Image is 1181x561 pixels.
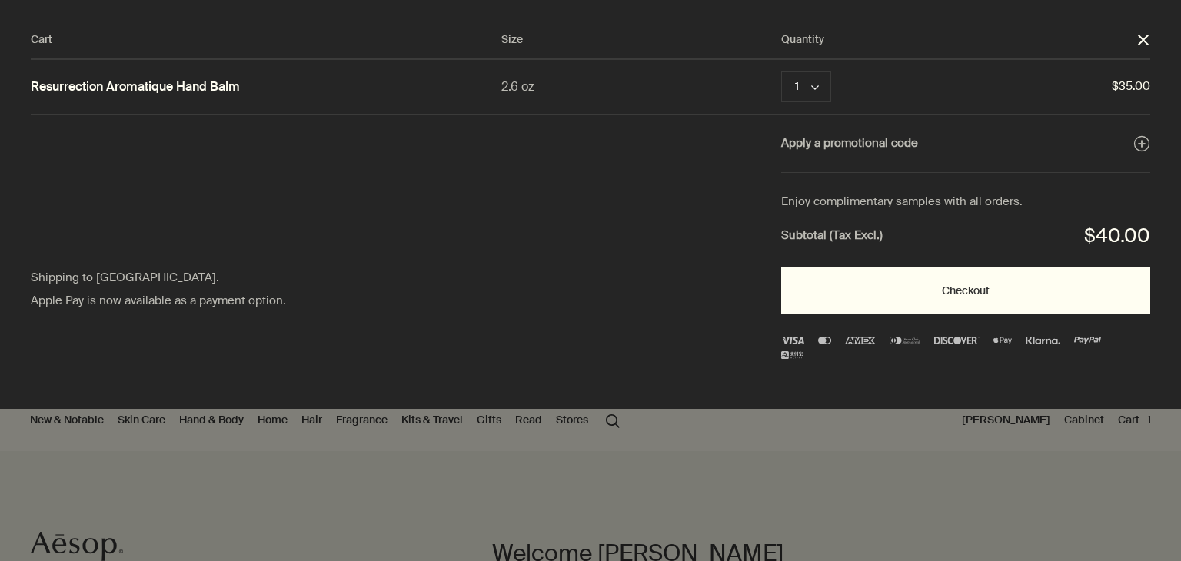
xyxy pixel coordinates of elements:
[781,71,831,102] button: Quantity 1
[934,337,980,344] img: discover-3
[1136,33,1150,47] button: Close
[781,192,1150,212] div: Enjoy complimentary samples with all orders.
[501,76,781,97] div: 2.6 oz
[781,226,883,246] strong: Subtotal (Tax Excl.)
[1084,220,1150,253] div: $40.00
[1026,337,1060,344] img: klarna (1)
[781,134,1150,154] button: Apply a promotional code
[845,337,876,344] img: Amex Logo
[818,337,830,344] img: Mastercard Logo
[31,268,369,288] div: Shipping to [GEOGRAPHIC_DATA].
[781,267,1150,314] button: Checkout
[781,337,805,344] img: Visa Logo
[31,291,369,311] div: Apple Pay is now available as a payment option.
[896,77,1150,97] span: $35.00
[993,337,1012,344] img: Apple Pay
[31,79,240,95] a: Resurrection Aromatique Hand Balm
[1074,337,1102,344] img: PayPal Logo
[31,31,501,49] div: Cart
[501,31,781,49] div: Size
[781,351,803,359] img: alipay-logo
[781,31,1136,49] div: Quantity
[890,337,920,344] img: diners-club-international-2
